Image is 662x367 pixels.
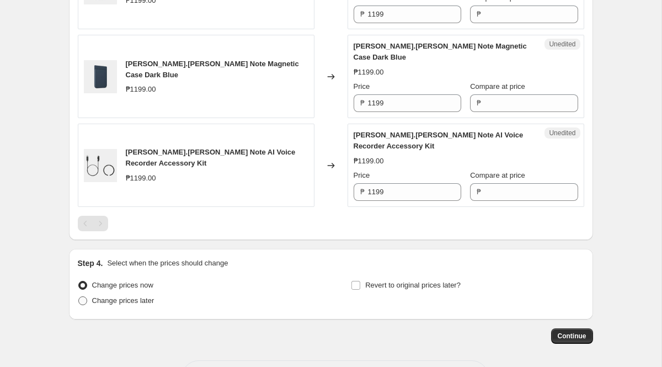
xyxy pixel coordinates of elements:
[365,281,461,289] span: Revert to original prices later?
[477,10,481,18] span: ₱
[78,258,103,269] h2: Step 4.
[126,60,299,79] span: [PERSON_NAME].[PERSON_NAME] Note Magnetic Case Dark Blue
[354,67,384,78] div: ₱1199.00
[549,129,575,137] span: Unedited
[360,10,365,18] span: ₱
[92,296,154,305] span: Change prices later
[549,40,575,49] span: Unedited
[92,281,153,289] span: Change prices now
[126,173,156,184] div: ₱1199.00
[477,99,481,107] span: ₱
[551,328,593,344] button: Continue
[558,332,586,341] span: Continue
[354,131,524,150] span: [PERSON_NAME].[PERSON_NAME] Note AI Voice Recorder Accessory Kit
[354,82,370,91] span: Price
[470,171,525,179] span: Compare at price
[107,258,228,269] p: Select when the prices should change
[354,42,527,61] span: [PERSON_NAME].[PERSON_NAME] Note Magnetic Case Dark Blue
[126,148,296,167] span: [PERSON_NAME].[PERSON_NAME] Note AI Voice Recorder Accessory Kit
[470,82,525,91] span: Compare at price
[78,216,108,231] nav: Pagination
[354,156,384,167] div: ₱1199.00
[126,84,156,95] div: ₱1199.00
[477,188,481,196] span: ₱
[84,60,117,93] img: ginee_20250701141530787_7900210701-converted-from-jpg_80x.webp
[354,171,370,179] span: Price
[84,149,117,182] img: ginee_20250626172614909_6975290519_1_-converted-from-webp_80x.webp
[360,188,365,196] span: ₱
[360,99,365,107] span: ₱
